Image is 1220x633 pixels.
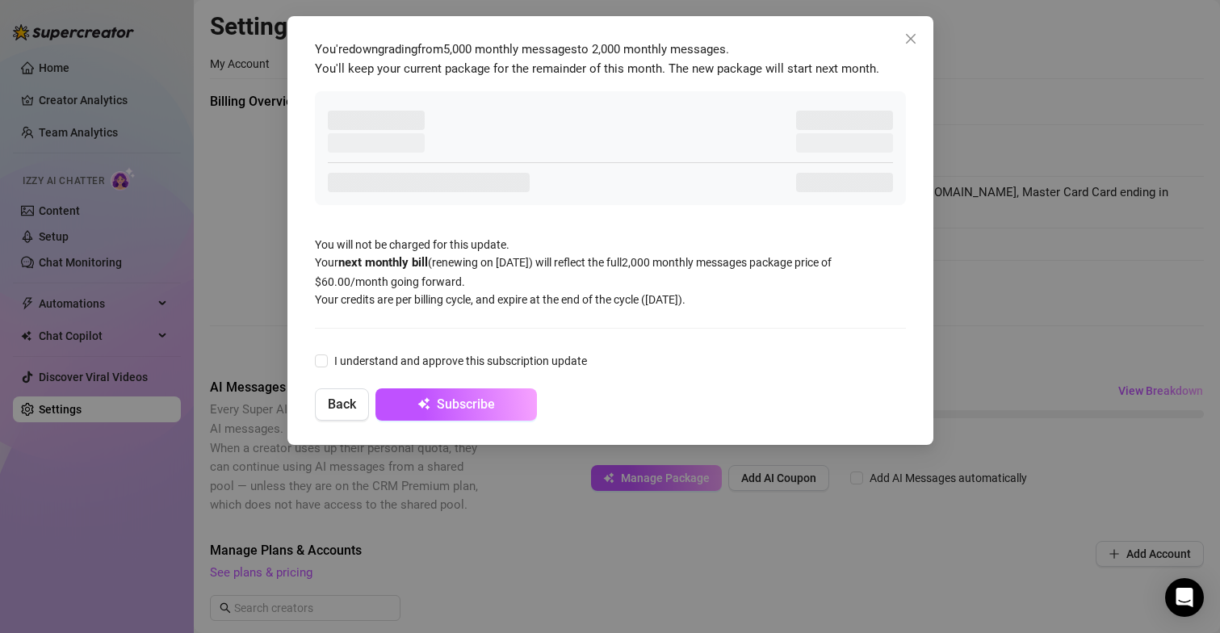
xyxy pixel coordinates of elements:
div: Open Intercom Messenger [1165,578,1204,617]
span: close [904,32,917,45]
button: Back [315,388,369,421]
span: Close [898,32,924,45]
span: I understand and approve this subscription update [328,352,593,370]
div: You will not be charged for this update. Your (renewing on [DATE] ) will reflect the full 2,000 m... [307,32,914,429]
button: Close [898,26,924,52]
button: Subscribe [375,388,537,421]
span: Back [328,396,356,412]
strong: next monthly bill [338,255,428,270]
span: You're downgrading from 5,000 monthly messages to 2,000 monthly messages . You'll keep your curre... [315,42,879,76]
span: Subscribe [437,396,495,412]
